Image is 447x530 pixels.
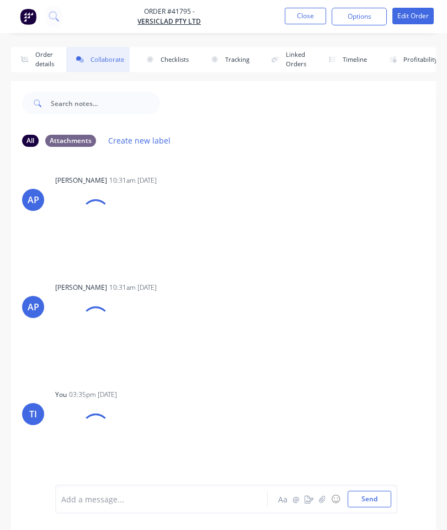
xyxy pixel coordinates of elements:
[29,407,37,421] div: TI
[28,193,39,206] div: AP
[329,492,342,506] button: ☺
[45,135,96,147] div: Attachments
[392,8,434,24] button: Edit Order
[55,176,107,185] div: [PERSON_NAME]
[51,92,160,114] input: Search notes...
[103,133,177,148] button: Create new label
[28,300,39,314] div: AP
[11,47,60,72] button: Order details
[276,492,289,506] button: Aa
[136,47,194,72] button: Checklists
[69,390,117,400] div: 03:35pm [DATE]
[201,47,255,72] button: Tracking
[348,491,391,507] button: Send
[262,47,312,72] button: Linked Orders
[289,492,302,506] button: @
[318,47,372,72] button: Timeline
[22,135,39,147] div: All
[285,8,326,24] button: Close
[379,47,443,72] button: Profitability
[332,8,387,25] button: Options
[109,283,157,293] div: 10:31am [DATE]
[55,390,67,400] div: You
[66,47,130,72] button: Collaborate
[109,176,157,185] div: 10:31am [DATE]
[55,283,107,293] div: [PERSON_NAME]
[20,8,36,25] img: Factory
[137,7,201,17] span: Order #41795 -
[137,17,201,26] a: VERSICLAD PTY LTD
